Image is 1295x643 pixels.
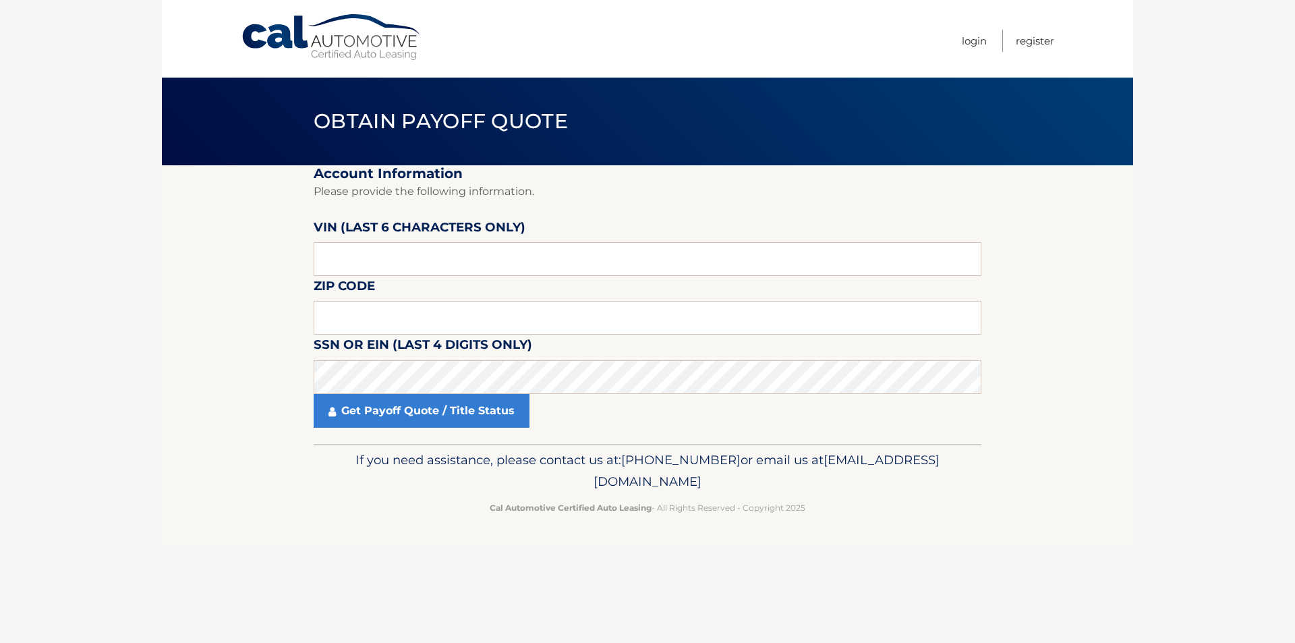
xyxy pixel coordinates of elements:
label: SSN or EIN (last 4 digits only) [314,335,532,360]
strong: Cal Automotive Certified Auto Leasing [490,503,652,513]
h2: Account Information [314,165,981,182]
span: [PHONE_NUMBER] [621,452,741,468]
label: Zip Code [314,276,375,301]
label: VIN (last 6 characters only) [314,217,525,242]
a: Cal Automotive [241,13,423,61]
p: - All Rights Reserved - Copyright 2025 [322,501,973,515]
p: If you need assistance, please contact us at: or email us at [322,449,973,493]
p: Please provide the following information. [314,182,981,201]
a: Get Payoff Quote / Title Status [314,394,529,428]
a: Register [1016,30,1054,52]
span: Obtain Payoff Quote [314,109,568,134]
a: Login [962,30,987,52]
